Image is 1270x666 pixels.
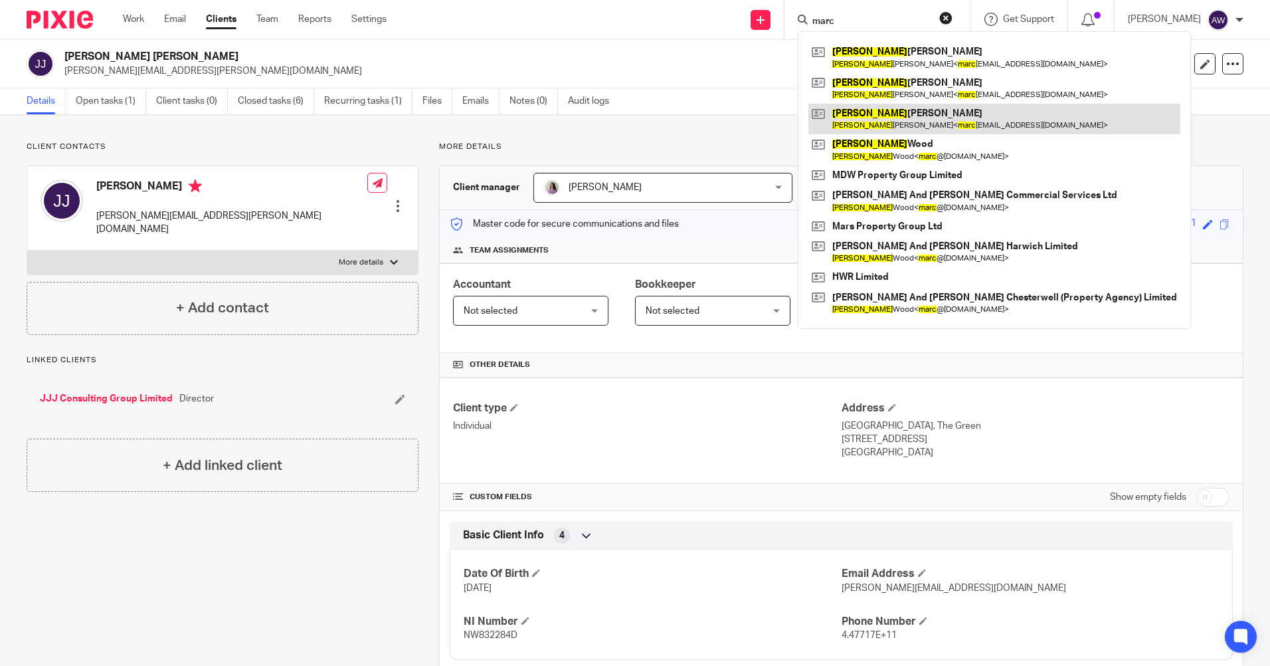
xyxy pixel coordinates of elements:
a: Open tasks (1) [76,88,146,114]
img: svg%3E [27,50,54,78]
span: [DATE] [464,584,492,593]
h4: NI Number [464,615,841,629]
a: Emails [462,88,499,114]
i: Primary [189,179,202,193]
h3: Client manager [453,181,520,194]
input: Search [811,16,931,28]
img: Pixie [27,11,93,29]
a: Closed tasks (6) [238,88,314,114]
a: Client tasks (0) [156,88,228,114]
span: 4.47717E+11 [842,631,897,640]
span: [PERSON_NAME] [569,183,642,192]
a: JJJ Consulting Group Limited [40,392,173,405]
span: Not selected [464,306,517,316]
span: [PERSON_NAME][EMAIL_ADDRESS][DOMAIN_NAME] [842,584,1066,593]
h4: [PERSON_NAME] [96,179,367,196]
span: Not selected [646,306,699,316]
a: Email [164,13,186,26]
a: Settings [351,13,387,26]
h4: Phone Number [842,615,1219,629]
a: Details [27,88,66,114]
p: Individual [453,419,841,433]
span: 4 [559,529,565,542]
p: [PERSON_NAME][EMAIL_ADDRESS][PERSON_NAME][DOMAIN_NAME] [96,209,367,237]
span: Accountant [453,279,511,290]
p: [GEOGRAPHIC_DATA], The Green [842,419,1229,433]
p: Master code for secure communications and files [450,217,679,231]
a: Reports [298,13,331,26]
span: Other details [470,360,530,370]
a: Audit logs [568,88,619,114]
h4: CUSTOM FIELDS [453,492,841,502]
p: More details [439,142,1243,152]
span: Get Support [1003,15,1054,24]
a: Notes (0) [509,88,558,114]
a: Work [123,13,144,26]
span: Team assignments [470,245,549,256]
img: svg%3E [1208,9,1229,31]
p: [PERSON_NAME] [1128,13,1201,26]
h4: Email Address [842,567,1219,581]
p: More details [339,257,383,268]
a: Team [256,13,278,26]
h4: Client type [453,401,841,415]
span: Basic Client Info [463,528,544,542]
a: Recurring tasks (1) [324,88,412,114]
p: Client contacts [27,142,418,152]
img: svg%3E [41,179,83,222]
h4: Date Of Birth [464,567,841,581]
h2: [PERSON_NAME] [PERSON_NAME] [64,50,863,64]
h4: + Add linked client [163,455,282,476]
img: Olivia.jpg [544,179,560,195]
span: Bookkeeper [635,279,696,290]
p: [STREET_ADDRESS] [842,433,1229,446]
a: Clients [206,13,236,26]
h4: + Add contact [176,298,269,318]
p: [PERSON_NAME][EMAIL_ADDRESS][PERSON_NAME][DOMAIN_NAME] [64,64,1063,78]
button: Clear [939,11,952,25]
a: Files [422,88,452,114]
span: NW832284D [464,631,517,640]
label: Show empty fields [1110,491,1186,504]
h4: Address [842,401,1229,415]
p: [GEOGRAPHIC_DATA] [842,446,1229,459]
span: Director [179,392,214,405]
p: Linked clients [27,355,418,366]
